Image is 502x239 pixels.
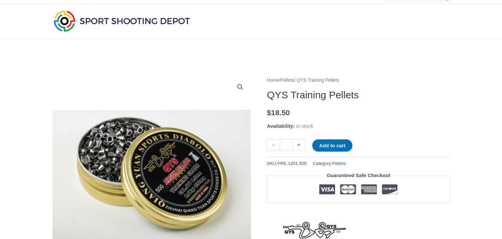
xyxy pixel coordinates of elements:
[267,139,280,151] a: -
[267,109,290,117] bdi: 18.50
[267,89,450,101] h1: QYS Training Pellets
[234,81,246,93] a: View full-screen image gallery
[267,123,295,129] span: Availability:
[280,78,294,83] a: Pellets
[324,171,393,180] legend: Guaranteed Safe Checkout
[296,123,313,129] span: In stock
[52,9,191,33] img: Sport Shooting Depot
[267,78,279,83] a: Home
[267,109,271,117] span: $
[312,139,352,152] button: Add to cart
[267,159,307,167] span: SKU:
[267,208,450,216] iframe: Customer reviews powered by Trustpilot
[332,161,346,166] a: Pellets
[277,161,307,166] span: PRE.1201.500
[293,139,305,151] a: +
[280,139,293,151] input: Product quantity
[313,159,346,167] span: Category:
[267,76,450,85] nav: Breadcrumb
